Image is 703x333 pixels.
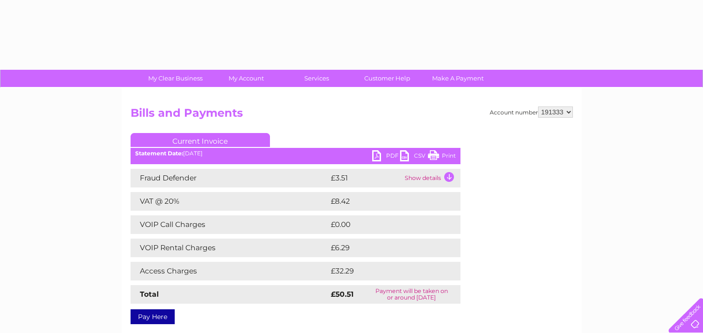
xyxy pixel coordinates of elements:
a: Print [428,150,456,164]
td: £3.51 [329,169,402,187]
td: VAT @ 20% [131,192,329,211]
td: VOIP Rental Charges [131,239,329,257]
strong: Total [140,290,159,299]
td: VOIP Call Charges [131,215,329,234]
strong: £50.51 [331,290,354,299]
td: £0.00 [329,215,439,234]
div: [DATE] [131,150,460,157]
a: Services [278,70,355,87]
a: CSV [400,150,428,164]
td: £8.42 [329,192,439,211]
a: Current Invoice [131,133,270,147]
a: My Account [208,70,284,87]
a: PDF [372,150,400,164]
a: My Clear Business [137,70,214,87]
td: Show details [402,169,460,187]
td: Payment will be taken on or around [DATE] [363,285,460,304]
a: Customer Help [349,70,426,87]
b: Statement Date: [135,150,183,157]
td: £32.29 [329,262,441,280]
td: Access Charges [131,262,329,280]
h2: Bills and Payments [131,107,573,124]
td: £6.29 [329,239,439,257]
div: Account number [490,107,573,118]
a: Make A Payment [420,70,496,87]
a: Pay Here [131,309,175,324]
td: Fraud Defender [131,169,329,187]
